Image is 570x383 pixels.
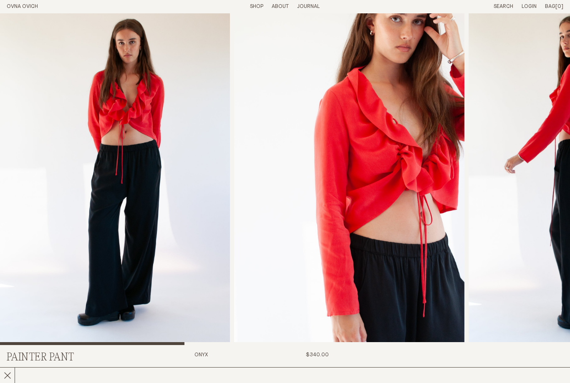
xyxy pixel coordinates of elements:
[250,4,263,9] a: Shop
[522,4,537,9] a: Login
[545,4,555,9] span: Bag
[272,3,289,10] summary: About
[555,4,563,9] span: [0]
[297,4,320,9] a: Journal
[306,352,329,358] span: $340.00
[7,352,141,364] h2: Painter Pant
[7,4,38,9] a: Home
[494,4,513,9] a: Search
